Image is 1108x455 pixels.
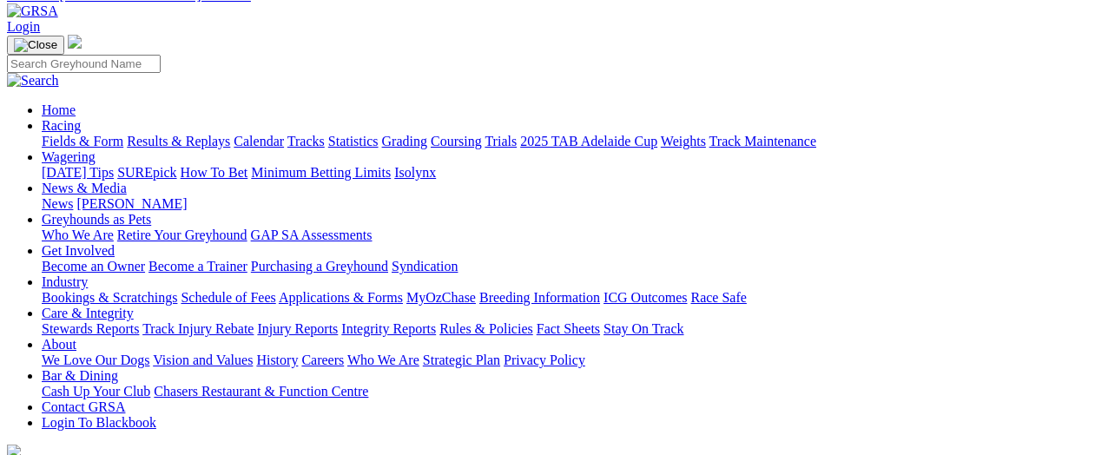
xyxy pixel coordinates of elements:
[251,259,388,274] a: Purchasing a Greyhound
[7,36,64,55] button: Toggle navigation
[42,227,1101,243] div: Greyhounds as Pets
[42,243,115,258] a: Get Involved
[42,118,81,133] a: Racing
[520,134,657,148] a: 2025 TAB Adelaide Cup
[42,227,114,242] a: Who We Are
[341,321,436,336] a: Integrity Reports
[479,290,600,305] a: Breeding Information
[181,290,275,305] a: Schedule of Fees
[42,165,1101,181] div: Wagering
[382,134,427,148] a: Grading
[328,134,379,148] a: Statistics
[7,19,40,34] a: Login
[42,212,151,227] a: Greyhounds as Pets
[142,321,254,336] a: Track Injury Rebate
[537,321,600,336] a: Fact Sheets
[251,227,373,242] a: GAP SA Assessments
[68,35,82,49] img: logo-grsa-white.png
[117,227,247,242] a: Retire Your Greyhound
[7,3,58,19] img: GRSA
[76,196,187,211] a: [PERSON_NAME]
[287,134,325,148] a: Tracks
[42,384,150,399] a: Cash Up Your Club
[42,353,1101,368] div: About
[439,321,533,336] a: Rules & Policies
[279,290,403,305] a: Applications & Forms
[690,290,746,305] a: Race Safe
[42,102,76,117] a: Home
[42,337,76,352] a: About
[7,73,59,89] img: Search
[153,353,253,367] a: Vision and Values
[42,196,1101,212] div: News & Media
[256,353,298,367] a: History
[603,290,687,305] a: ICG Outcomes
[42,274,88,289] a: Industry
[42,196,73,211] a: News
[42,321,139,336] a: Stewards Reports
[42,306,134,320] a: Care & Integrity
[181,165,248,180] a: How To Bet
[423,353,500,367] a: Strategic Plan
[392,259,458,274] a: Syndication
[257,321,338,336] a: Injury Reports
[42,290,1101,306] div: Industry
[406,290,476,305] a: MyOzChase
[42,290,177,305] a: Bookings & Scratchings
[234,134,284,148] a: Calendar
[42,149,96,164] a: Wagering
[42,165,114,180] a: [DATE] Tips
[42,134,1101,149] div: Racing
[709,134,816,148] a: Track Maintenance
[42,259,1101,274] div: Get Involved
[504,353,585,367] a: Privacy Policy
[42,321,1101,337] div: Care & Integrity
[14,38,57,52] img: Close
[301,353,344,367] a: Careers
[42,181,127,195] a: News & Media
[661,134,706,148] a: Weights
[603,321,683,336] a: Stay On Track
[148,259,247,274] a: Become a Trainer
[7,55,161,73] input: Search
[42,399,125,414] a: Contact GRSA
[154,384,368,399] a: Chasers Restaurant & Function Centre
[431,134,482,148] a: Coursing
[347,353,419,367] a: Who We Are
[42,134,123,148] a: Fields & Form
[251,165,391,180] a: Minimum Betting Limits
[42,353,149,367] a: We Love Our Dogs
[485,134,517,148] a: Trials
[42,259,145,274] a: Become an Owner
[42,384,1101,399] div: Bar & Dining
[127,134,230,148] a: Results & Replays
[42,415,156,430] a: Login To Blackbook
[117,165,176,180] a: SUREpick
[394,165,436,180] a: Isolynx
[42,368,118,383] a: Bar & Dining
